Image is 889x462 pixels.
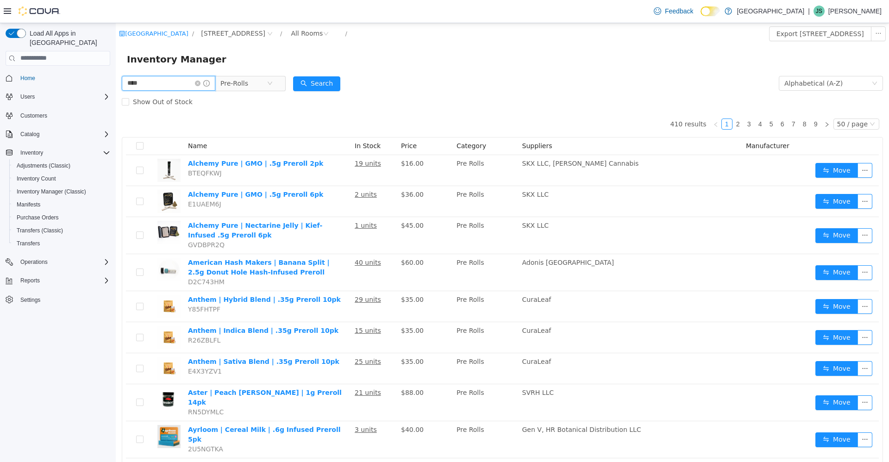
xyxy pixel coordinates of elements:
[13,225,67,236] a: Transfers (Classic)
[42,136,65,159] img: Alchemy Pure | GMO | .5g Preroll 2pk hero shot
[700,205,742,220] button: icon: swapMove
[42,402,65,425] img: Ayrloom | Cereal Milk | .6g Infused Preroll 5pk hero shot
[239,236,265,243] u: 40 units
[2,128,114,141] button: Catalog
[595,95,606,106] li: Previous Page
[683,95,695,106] li: 8
[695,96,705,106] a: 9
[742,338,757,353] button: icon: ellipsis
[808,6,810,17] p: |
[650,2,697,20] a: Feedback
[72,255,109,262] span: D2C743HM
[285,366,308,373] span: $88.00
[617,95,628,106] li: 2
[72,177,106,185] span: E1UAEM6J
[207,8,213,13] i: icon: close-circle
[639,95,650,106] li: 4
[229,7,231,14] span: /
[700,276,742,291] button: icon: swapMove
[337,132,403,163] td: Pre Rolls
[672,95,683,106] li: 7
[72,199,207,216] a: Alchemy Pure | Nectarine Jelly | Kief-Infused .5g Preroll 6pk
[742,205,757,220] button: icon: ellipsis
[72,168,207,175] a: Alchemy Pure | GMO | .5g Preroll 6pk
[20,112,47,119] span: Customers
[13,225,110,236] span: Transfers (Classic)
[42,334,65,357] img: Anthem | Sativa Blend | .35g Preroll 10pk hero shot
[13,186,90,197] a: Inventory Manager (Classic)
[337,361,403,398] td: Pre Rolls
[661,95,672,106] li: 6
[6,68,110,331] nav: Complex example
[105,53,132,67] span: Pre-Rolls
[17,294,44,306] a: Settings
[2,90,114,103] button: Users
[239,273,265,280] u: 29 units
[700,307,742,322] button: icon: swapMove
[337,268,403,299] td: Pre Rolls
[2,71,114,85] button: Home
[239,199,261,206] u: 1 units
[700,171,742,186] button: icon: swapMove
[628,96,639,106] a: 3
[13,173,110,184] span: Inventory Count
[285,273,308,280] span: $35.00
[337,398,403,435] td: Pre Rolls
[756,57,762,64] i: icon: down
[20,75,35,82] span: Home
[630,119,674,126] span: Manufacturer
[701,6,720,16] input: Dark Mode
[17,188,86,195] span: Inventory Manager (Classic)
[9,198,114,211] button: Manifests
[72,366,226,383] a: Aster | Peach [PERSON_NAME] | 1g Preroll 14pk
[816,6,822,17] span: JS
[628,95,639,106] li: 3
[17,147,47,158] button: Inventory
[72,385,108,393] span: RN5DYMLC
[9,237,114,250] button: Transfers
[665,6,693,16] span: Feedback
[9,159,114,172] button: Adjustments (Classic)
[175,3,207,17] div: All Rooms
[42,235,65,258] img: American Hash Makers | Banana Split | 2.5g Donut Hole Hash-Infused Preroll hero shot
[700,372,742,387] button: icon: swapMove
[72,146,106,154] span: BTEQFKWJ
[742,140,757,155] button: icon: ellipsis
[85,5,150,15] span: 245 W 14th St.
[285,168,308,175] span: $36.00
[20,131,39,138] span: Catalog
[72,236,214,253] a: American Hash Makers | Banana Split | 2.5g Donut Hole Hash-Infused Preroll
[239,119,265,126] span: In Stock
[20,149,43,156] span: Inventory
[13,160,74,171] a: Adjustments (Classic)
[17,293,110,305] span: Settings
[151,8,157,13] i: icon: close-circle
[13,212,63,223] a: Purchase Orders
[617,96,627,106] a: 2
[13,212,110,223] span: Purchase Orders
[337,194,403,231] td: Pre Rolls
[700,140,742,155] button: icon: swapMove
[17,227,63,234] span: Transfers (Classic)
[285,236,308,243] span: $60.00
[20,93,35,100] span: Users
[285,335,308,342] span: $35.00
[17,129,110,140] span: Catalog
[72,422,107,430] span: 2U5NGTKA
[706,95,717,106] li: Next Page
[2,109,114,122] button: Customers
[9,185,114,198] button: Inventory Manager (Classic)
[11,29,116,44] span: Inventory Manager
[19,6,60,16] img: Cova
[407,168,433,175] span: SKX LLC
[72,344,106,352] span: E4X3YZV1
[239,168,261,175] u: 2 units
[407,236,498,243] span: Adonis [GEOGRAPHIC_DATA]
[639,96,650,106] a: 4
[700,338,742,353] button: icon: swapMove
[42,272,65,295] img: Anthem | Hybrid Blend | .35g Preroll 10pk hero shot
[17,110,51,121] a: Customers
[239,304,265,311] u: 15 units
[606,96,616,106] a: 1
[42,198,65,221] img: Alchemy Pure | Nectarine Jelly | Kief-Infused .5g Preroll 6pk hero shot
